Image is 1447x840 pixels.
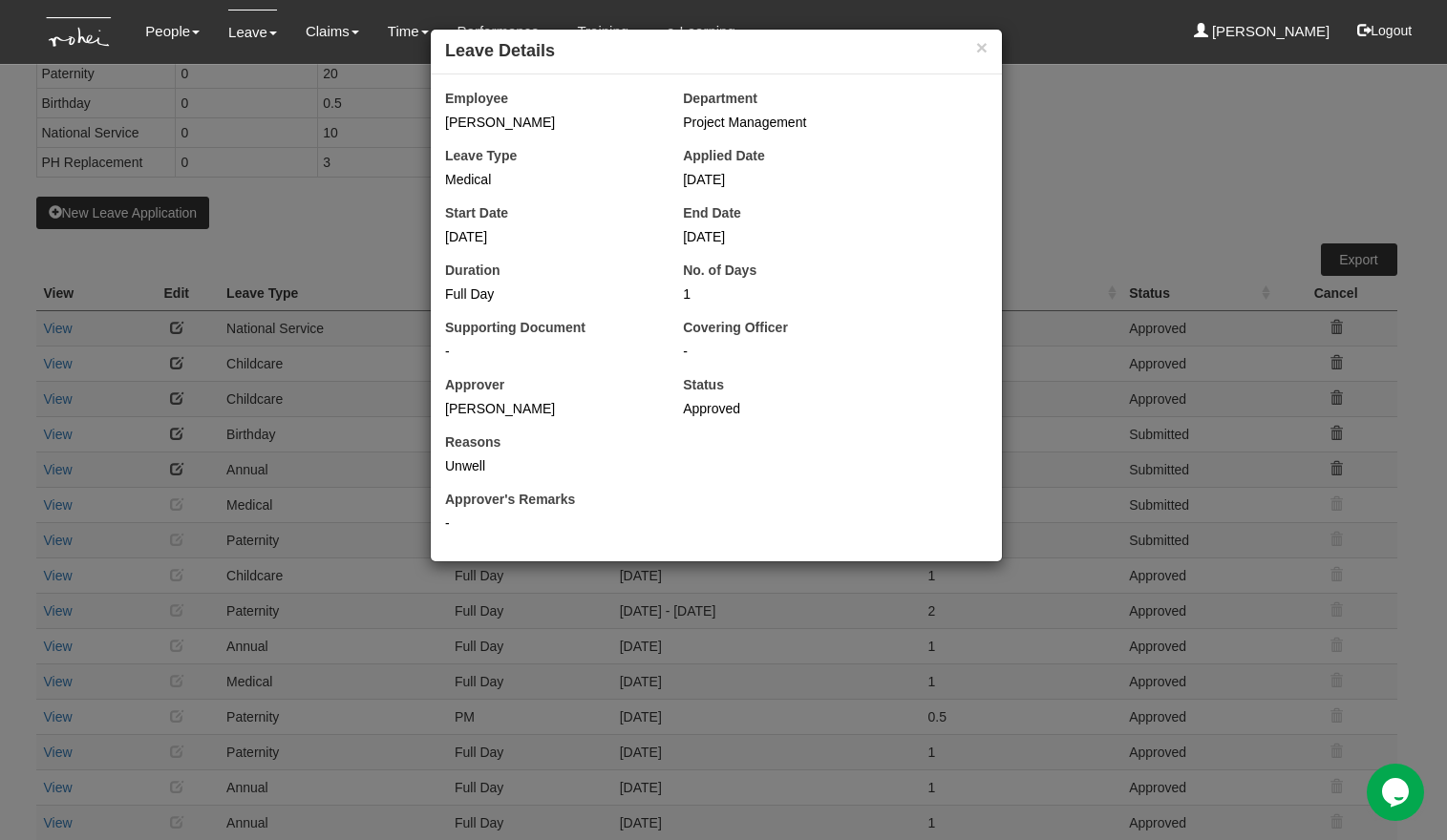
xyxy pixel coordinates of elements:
div: 1 [683,284,892,304]
div: - [445,342,654,361]
label: Approver's Remarks [445,490,575,509]
label: Reasons [445,432,500,451]
div: - [683,342,988,361]
div: Medical [445,170,654,189]
div: Approved [683,399,892,418]
div: [DATE] [683,227,892,246]
label: Supporting Document [445,318,585,337]
label: Status [683,375,724,394]
label: Approver [445,375,504,394]
div: - [445,514,988,533]
div: [DATE] [445,227,654,246]
b: Leave Details [445,41,555,60]
label: Duration [445,261,500,280]
label: Leave Type [445,146,517,165]
label: No. of Days [683,261,756,280]
label: End Date [683,203,741,222]
button: × [976,37,988,57]
div: [DATE] [683,170,892,189]
label: Covering Officer [683,318,788,337]
label: Employee [445,89,508,108]
div: Unwell [445,456,750,475]
div: [PERSON_NAME] [445,399,654,418]
label: Start Date [445,203,508,222]
iframe: chat widget [1367,764,1428,821]
div: [PERSON_NAME] [445,113,654,132]
label: Applied Date [683,146,765,165]
label: Department [683,89,757,108]
div: Full Day [445,284,654,304]
div: Project Management [683,113,988,132]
